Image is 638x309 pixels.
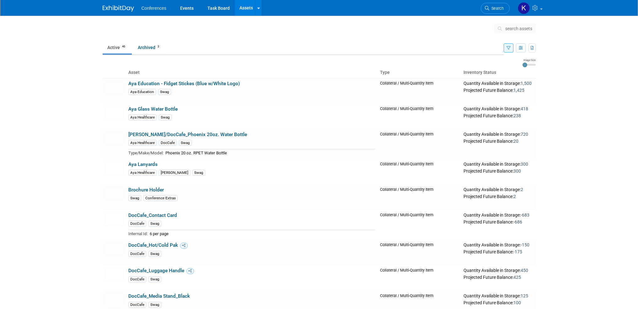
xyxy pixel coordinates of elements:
div: Conference Extras [143,195,178,201]
div: Projected Future Balance: [464,167,533,174]
div: [PERSON_NAME] [159,170,190,176]
div: Swag [179,140,192,146]
span: 720 [521,132,528,137]
span: Conferences [142,6,166,11]
div: Swag [159,114,172,120]
div: Aya Healthcare [128,114,157,120]
a: Aya Lanyards [128,162,158,167]
img: ExhibitDay [103,5,134,12]
td: Collateral / Multi-Quantity Item [378,185,461,210]
td: Collateral / Multi-Quantity Item [378,129,461,159]
td: 6 per page [148,230,375,237]
div: Quantity Available in Storage: [464,132,533,137]
th: Asset [126,67,378,78]
span: -686 [513,219,522,224]
span: 100 [513,300,521,305]
div: Quantity Available in Storage: [464,106,533,112]
div: Aya Education [128,89,156,95]
span: 425 [513,275,521,280]
div: Projected Future Balance: [464,218,533,225]
span: 3 [156,44,161,49]
td: Collateral / Multi-Quantity Item [378,104,461,129]
div: DocCafe [128,221,146,227]
div: Swag [148,276,161,282]
div: DocCafe [128,251,146,257]
div: Projected Future Balance: [464,112,533,119]
span: 300 [521,162,528,167]
span: 300 [513,168,521,174]
div: Projected Future Balance: [464,248,533,255]
div: Quantity Available in Storage: [464,242,533,248]
div: Aya Healthcare [128,170,157,176]
div: Swag [158,89,171,95]
span: 238 [513,113,521,118]
span: 1,500 [521,81,532,86]
div: Quantity Available in Storage: [464,187,533,193]
a: DocCafe_Hot/Cold Pak [128,242,178,248]
a: DocCafe_Luggage Handle [128,268,184,273]
div: Quantity Available in Storage: [464,212,533,218]
span: Search [489,6,504,11]
td: Collateral / Multi-Quantity Item [378,240,461,265]
div: Quantity Available in Storage: [464,268,533,273]
a: Archived3 [133,41,166,53]
span: 2 [513,194,516,199]
div: DocCafe [128,276,146,282]
td: Collateral / Multi-Quantity Item [378,159,461,185]
div: Image Size [523,58,536,62]
div: Projected Future Balance: [464,299,533,306]
div: Swag [148,302,161,308]
span: 418 [521,106,528,111]
div: Swag [128,195,141,201]
div: Projected Future Balance: [464,137,533,144]
div: Projected Future Balance: [464,273,533,280]
div: Swag [148,221,161,227]
div: Swag [192,170,205,176]
span: 20 [513,139,518,144]
button: search assets [494,24,536,34]
div: Projected Future Balance: [464,193,533,200]
a: Search [481,3,510,14]
a: DocCafe_Contact Card [128,212,177,218]
img: Katie Widhelm [518,2,530,14]
div: Projected Future Balance: [464,86,533,93]
div: DocCafe [128,302,146,308]
span: 1,425 [513,88,524,93]
span: -150 [521,242,529,247]
span: search assets [505,26,532,31]
td: Internal Id: [128,230,148,237]
span: 450 [521,268,528,273]
div: DocCafe [159,140,177,146]
td: Phoenix 20 oz. RPET Water Bottle [164,149,375,157]
div: Swag [148,251,161,257]
span: 46 [120,44,127,49]
td: Collateral / Multi-Quantity Item [378,210,461,240]
span: 2 [521,187,523,192]
div: Quantity Available in Storage: [464,81,533,86]
td: Type/Make/Model: [128,149,164,157]
td: Collateral / Multi-Quantity Item [378,78,461,104]
div: Quantity Available in Storage: [464,293,533,299]
div: Quantity Available in Storage: [464,162,533,167]
a: [PERSON_NAME]/DocCafe_Phoenix 20oz. Water Bottle [128,132,247,137]
span: -683 [521,212,529,218]
th: Type [378,67,461,78]
span: 125 [521,293,528,298]
a: DocCafe_Media Stand_Black [128,293,190,299]
a: Active46 [103,41,132,53]
a: Aya Education - Fidget Stickes (Blue w/White Logo) [128,81,240,86]
div: Aya Healthcare [128,140,157,146]
a: Aya Glass Water Bottle [128,106,178,112]
td: Collateral / Multi-Quantity Item [378,265,461,291]
a: Brochure Holder [128,187,164,193]
span: -175 [513,249,522,254]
